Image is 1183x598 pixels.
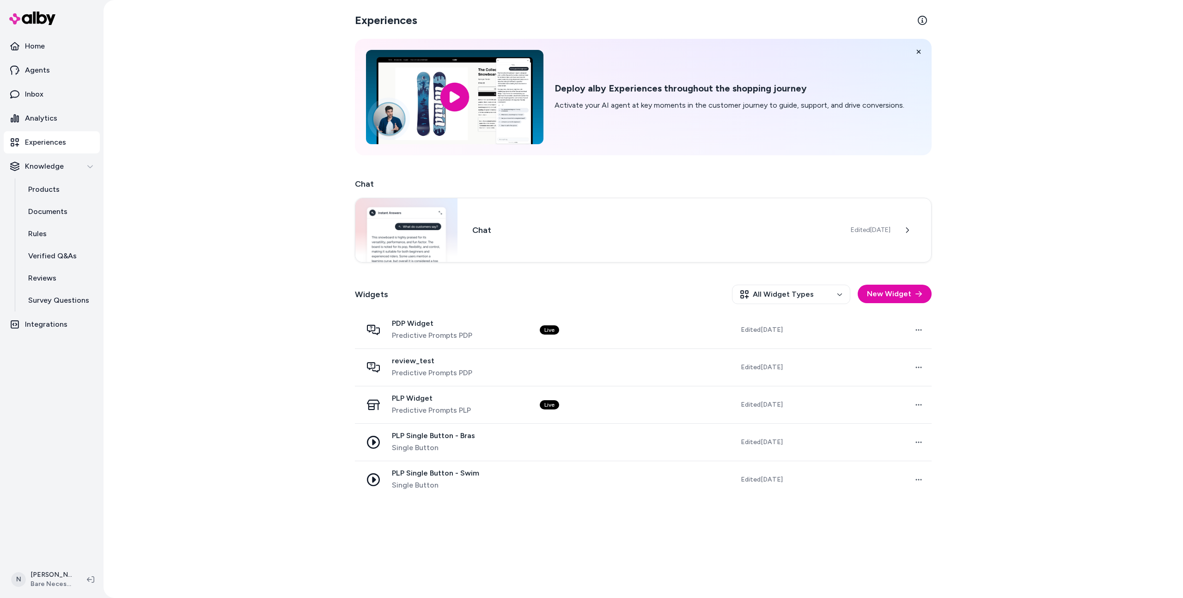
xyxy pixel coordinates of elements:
p: Agents [25,65,50,76]
p: Knowledge [25,161,64,172]
span: PLP Single Button - Bras [392,431,475,440]
a: Reviews [19,267,100,289]
p: Rules [28,228,47,239]
p: Verified Q&As [28,250,77,262]
div: Live [540,400,559,409]
h2: Deploy alby Experiences throughout the shopping journey [555,83,904,94]
a: Products [19,178,100,201]
span: Edited [DATE] [851,226,890,235]
a: Verified Q&As [19,245,100,267]
p: Analytics [25,113,57,124]
a: Documents [19,201,100,223]
span: Single Button [392,442,475,453]
p: Survey Questions [28,295,89,306]
img: alby Logo [9,12,55,25]
span: Edited [DATE] [741,438,783,447]
h2: Chat [355,177,932,190]
span: PDP Widget [392,319,472,328]
p: Experiences [25,137,66,148]
span: Edited [DATE] [741,325,783,335]
span: review_test [392,356,472,366]
img: Chat widget [355,198,457,262]
button: N[PERSON_NAME]Bare Necessities [6,565,79,594]
p: Products [28,184,60,195]
p: Activate your AI agent at key moments in the customer journey to guide, support, and drive conver... [555,100,904,111]
span: Edited [DATE] [741,400,783,409]
p: Reviews [28,273,56,284]
a: Analytics [4,107,100,129]
span: Predictive Prompts PDP [392,367,472,378]
span: N [11,572,26,587]
button: All Widget Types [732,285,850,304]
div: Live [540,325,559,335]
a: Rules [19,223,100,245]
a: Integrations [4,313,100,336]
span: Edited [DATE] [741,363,783,372]
a: Inbox [4,83,100,105]
p: Inbox [25,89,43,100]
a: Chat widgetChatEdited[DATE] [355,198,932,262]
p: Documents [28,206,67,217]
p: Home [25,41,45,52]
span: Edited [DATE] [741,475,783,484]
span: PLP Single Button - Swim [392,469,479,478]
button: Knowledge [4,155,100,177]
p: Integrations [25,319,67,330]
a: Home [4,35,100,57]
a: Survey Questions [19,289,100,311]
button: New Widget [858,285,932,303]
a: Agents [4,59,100,81]
span: Predictive Prompts PLP [392,405,471,416]
span: Predictive Prompts PDP [392,330,472,341]
span: Single Button [392,480,479,491]
h2: Widgets [355,288,388,301]
p: [PERSON_NAME] [30,570,72,580]
span: PLP Widget [392,394,471,403]
h2: Experiences [355,13,417,28]
span: Bare Necessities [30,580,72,589]
h3: Chat [472,224,836,237]
a: Experiences [4,131,100,153]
